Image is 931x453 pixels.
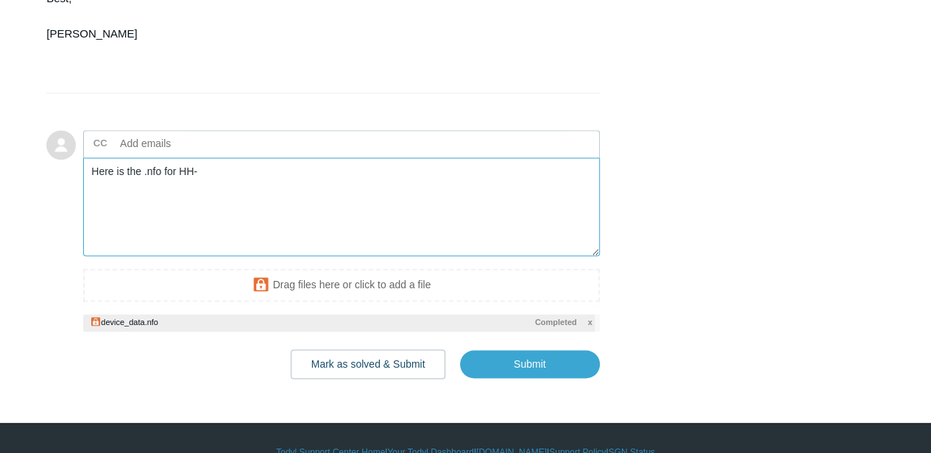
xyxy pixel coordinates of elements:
label: CC [93,132,107,154]
textarea: Add your reply [83,157,599,257]
span: Completed [535,316,577,329]
input: Submit [460,350,600,378]
span: x [588,316,592,329]
input: Add emails [115,132,273,154]
button: Mark as solved & Submit [291,349,446,379]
